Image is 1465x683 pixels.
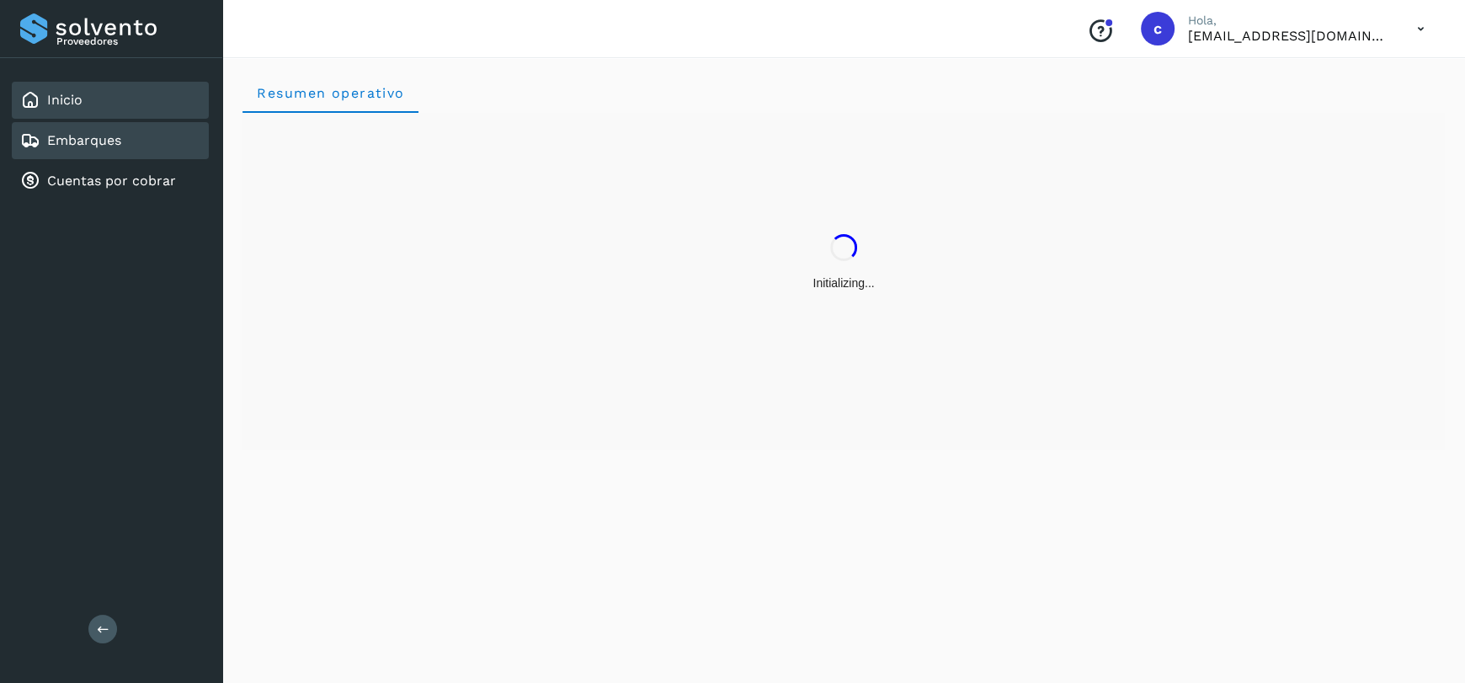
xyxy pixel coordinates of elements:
[12,122,209,159] div: Embarques
[12,82,209,119] div: Inicio
[56,35,202,47] p: Proveedores
[1188,13,1390,28] p: Hola,
[12,163,209,200] div: Cuentas por cobrar
[1188,28,1390,44] p: cuentasespeciales8_met@castores.com.mx
[256,85,405,101] span: Resumen operativo
[47,132,121,148] a: Embarques
[47,173,176,189] a: Cuentas por cobrar
[47,92,83,108] a: Inicio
